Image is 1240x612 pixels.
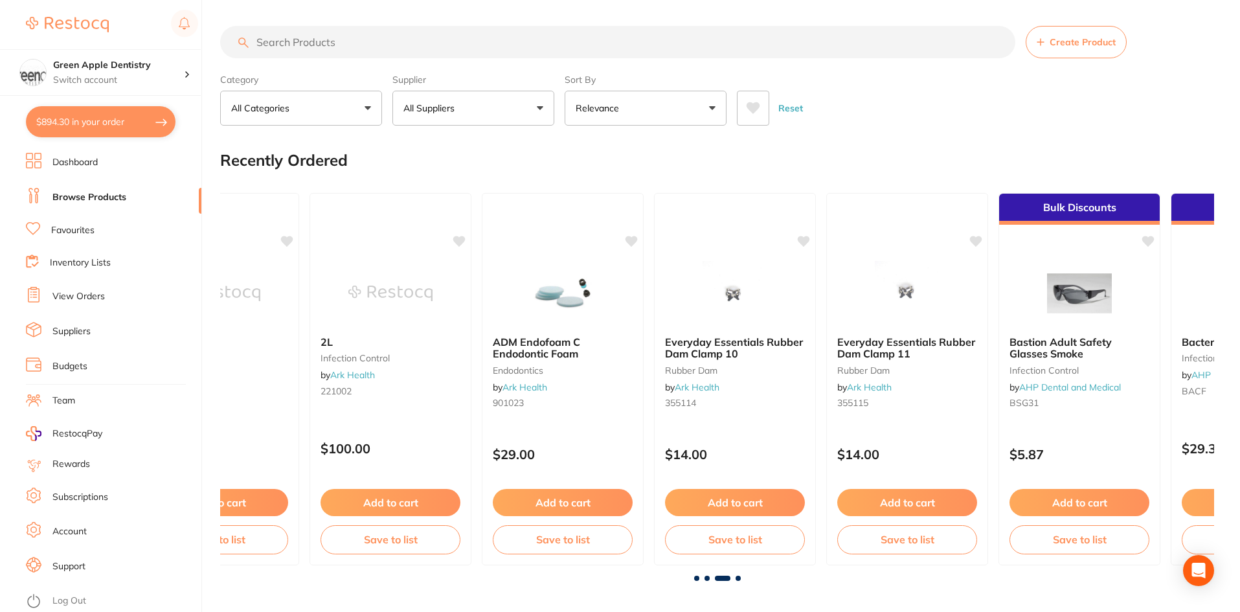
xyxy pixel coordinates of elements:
a: Support [52,560,85,573]
b: Everyday Essentials Rubber Dam Clamp 11 [837,336,977,360]
img: Everyday Essentials Rubber Dam Clamp 10 [693,261,777,326]
a: Restocq Logo [26,10,109,40]
a: Suppliers [52,325,91,338]
span: by [321,369,375,381]
label: Sort By [565,74,727,85]
img: 2L [348,261,433,326]
b: Everyday Essentials Rubber Dam Clamp 10 [665,336,805,360]
h2: Recently Ordered [220,152,348,170]
button: Add to cart [321,489,460,516]
small: endodontics [493,365,633,376]
a: AHP Dental and Medical [1019,381,1121,393]
span: by [837,381,892,393]
small: rubber dam [665,365,805,376]
label: Category [220,74,382,85]
p: $14.00 [837,447,977,462]
a: View Orders [52,290,105,303]
button: Relevance [565,91,727,126]
a: Account [52,525,87,538]
small: BSG31 [1009,398,1149,408]
span: by [665,381,719,393]
img: Restocq Logo [26,17,109,32]
a: Ark Health [847,381,892,393]
button: All Categories [220,91,382,126]
img: Everyday Essentials Rubber Dam Clamp 11 [865,261,949,326]
button: Save to list [837,525,977,554]
small: rubber dam [837,365,977,376]
button: Log Out [26,591,197,612]
a: Rewards [52,458,90,471]
p: All Categories [231,102,295,115]
button: $894.30 in your order [26,106,175,137]
h4: Green Apple Dentistry [53,59,184,72]
b: ADM Endofoam C Endodontic Foam [493,336,633,360]
div: Bulk Discounts [999,194,1160,225]
a: Subscriptions [52,491,108,504]
button: Add to cart [837,489,977,516]
p: $14.00 [665,447,805,462]
b: 2L [321,336,460,348]
img: Green Apple Dentistry [20,60,46,85]
img: Bastion Adult Safety Glasses Smoke [1037,261,1122,326]
img: ADM Endofoam C Endodontic Foam [521,261,605,326]
div: Open Intercom Messenger [1183,555,1214,586]
a: Ark Health [675,381,719,393]
small: 355115 [837,398,977,408]
button: Save to list [1009,525,1149,554]
span: Create Product [1050,37,1116,47]
p: $100.00 [321,441,460,456]
a: Log Out [52,595,86,607]
p: $29.00 [493,447,633,462]
span: RestocqPay [52,427,102,440]
small: infection control [1009,365,1149,376]
button: Save to list [321,525,460,554]
p: $5.87 [1009,447,1149,462]
button: Reset [774,91,807,126]
label: Supplier [392,74,554,85]
a: Ark Health [330,369,375,381]
a: Inventory Lists [50,256,111,269]
a: Team [52,394,75,407]
button: All Suppliers [392,91,554,126]
a: Ark Health [502,381,547,393]
a: Budgets [52,360,87,373]
button: Save to list [665,525,805,554]
p: Switch account [53,74,184,87]
button: Add to cart [1009,489,1149,516]
span: by [493,381,547,393]
a: Dashboard [52,156,98,169]
small: 355114 [665,398,805,408]
img: RestocqPay [26,426,41,441]
small: infection control [321,353,460,363]
p: Relevance [576,102,624,115]
button: Add to cart [665,489,805,516]
button: Save to list [493,525,633,554]
input: Search Products [220,26,1015,58]
a: RestocqPay [26,426,102,441]
b: Bastion Adult Safety Glasses Smoke [1009,336,1149,360]
button: Create Product [1026,26,1127,58]
p: All Suppliers [403,102,460,115]
a: Browse Products [52,191,126,204]
span: by [1009,381,1121,393]
small: 221002 [321,386,460,396]
a: Favourites [51,224,95,237]
small: 901023 [493,398,633,408]
button: Add to cart [493,489,633,516]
